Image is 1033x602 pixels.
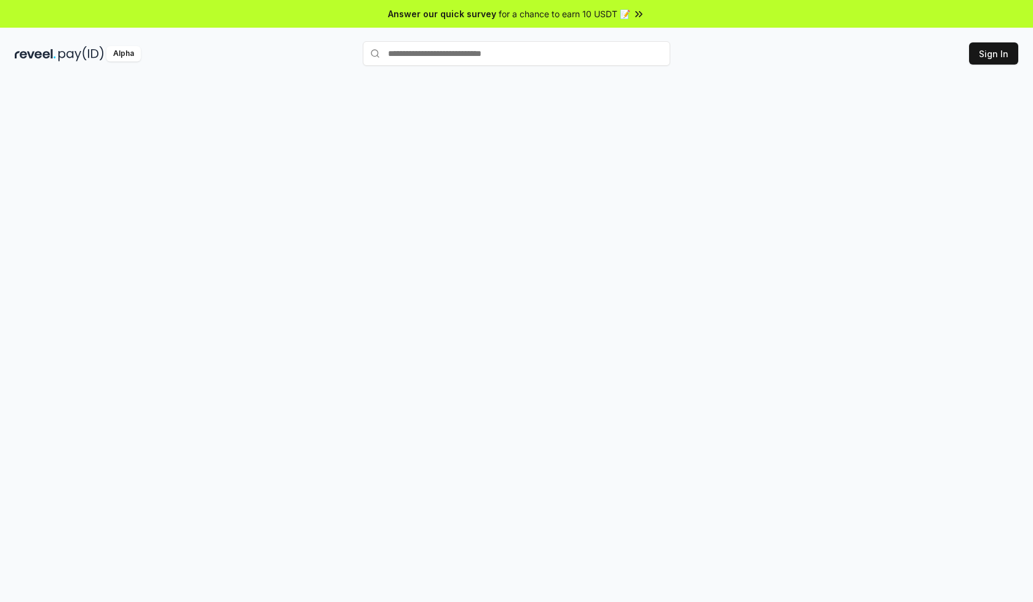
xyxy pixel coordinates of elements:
[58,46,104,61] img: pay_id
[499,7,630,20] span: for a chance to earn 10 USDT 📝
[388,7,496,20] span: Answer our quick survey
[969,42,1018,65] button: Sign In
[15,46,56,61] img: reveel_dark
[106,46,141,61] div: Alpha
